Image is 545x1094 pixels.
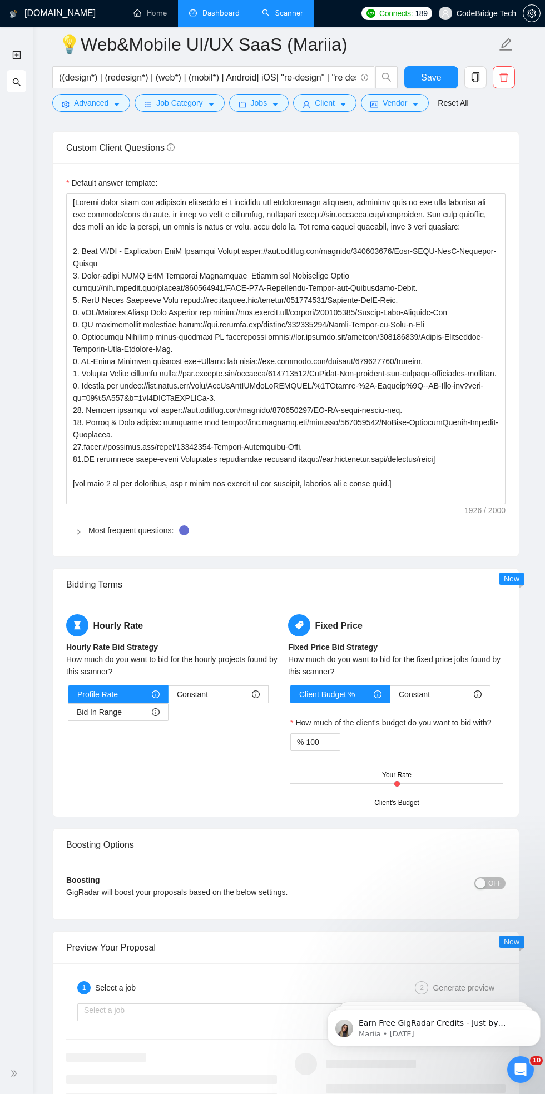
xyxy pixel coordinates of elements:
span: search [376,72,397,82]
div: Generate preview [433,981,494,994]
span: My Scanners [12,76,71,86]
span: tag [288,614,310,636]
span: edit [499,37,513,52]
li: New Scanner [7,43,26,66]
span: 1 [82,984,86,992]
input: Scanner name... [58,31,497,58]
div: Tooltip anchor [179,525,189,535]
iframe: Intercom live chat [507,1056,534,1083]
label: How much of the client's budget do you want to bid with? [290,717,492,729]
button: search [375,66,398,88]
span: Bid In Range [77,704,122,720]
span: Vendor [383,97,407,109]
span: Advanced [74,97,108,109]
div: Bidding Terms [66,569,506,600]
iframe: Intercom notifications message [323,986,545,1064]
button: delete [493,66,515,88]
span: user [442,9,449,17]
div: Boosting Options [66,829,506,861]
span: New [504,574,519,583]
span: info-circle [252,690,260,698]
span: Custom Client Questions [66,143,175,152]
input: Search Freelance Jobs... [59,71,356,84]
span: Save [421,71,441,84]
input: How much of the client's budget do you want to bid with? [306,734,340,750]
b: Hourly Rate Bid Strategy [66,643,158,652]
span: Client Budget % [299,686,355,703]
button: Save [404,66,458,88]
div: GigRadar will boost your proposals based on the below settings. [66,886,396,898]
a: Reset All [438,97,468,109]
span: info-circle [167,143,175,151]
span: caret-down [113,100,121,108]
a: dashboardDashboard [189,8,240,18]
span: caret-down [271,100,279,108]
span: 10 [530,1056,543,1065]
span: Connects: [379,7,413,19]
h5: Hourly Rate [66,614,284,636]
div: Your Rate [382,770,412,780]
div: Preview Your Proposal [66,932,506,963]
span: info-circle [152,690,160,698]
span: hourglass [66,614,88,636]
span: Jobs [251,97,267,109]
span: Constant [177,686,208,703]
div: Client's Budget [374,798,419,808]
span: Constant [399,686,430,703]
div: Select a job [95,981,142,994]
b: Boosting [66,876,100,884]
div: How much do you want to bid for the hourly projects found by this scanner? [66,653,284,678]
span: right [75,529,82,535]
span: bars [144,100,152,108]
span: delete [493,72,514,82]
span: New [504,937,519,946]
h5: Fixed Price [288,614,506,636]
div: How much do you want to bid for the fixed price jobs found by this scanner? [288,653,506,678]
span: double-right [10,1068,21,1079]
span: folder [239,100,246,108]
span: Job Category [156,97,202,109]
span: copy [465,72,486,82]
button: copy [464,66,487,88]
button: folderJobscaret-down [229,94,289,112]
b: Fixed Price Bid Strategy [288,643,378,652]
span: info-circle [374,690,381,698]
button: setting [523,4,541,22]
img: logo [9,5,17,23]
button: barsJob Categorycaret-down [135,94,224,112]
label: Default answer template: [66,177,157,189]
span: setting [523,9,540,18]
a: Most frequent questions: [88,526,174,535]
img: upwork-logo.png [366,9,375,18]
span: OFF [488,877,502,889]
span: info-circle [152,708,160,716]
span: Profile Rate [77,686,118,703]
div: Most frequent questions: [66,518,506,543]
button: idcardVendorcaret-down [361,94,429,112]
span: search [12,71,21,93]
span: user [303,100,310,108]
span: 2 [420,984,424,992]
a: searchScanner [262,8,303,18]
span: setting [62,100,70,108]
textarea: Default answer template: [66,193,506,505]
span: idcard [370,100,378,108]
button: userClientcaret-down [293,94,356,112]
span: info-circle [474,690,482,698]
span: info-circle [361,74,368,81]
span: 189 [415,7,427,19]
a: setting [523,9,541,18]
button: settingAdvancedcaret-down [52,94,130,112]
span: caret-down [339,100,347,108]
span: caret-down [412,100,419,108]
span: Client [315,97,335,109]
a: homeHome [133,8,167,18]
span: caret-down [207,100,215,108]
